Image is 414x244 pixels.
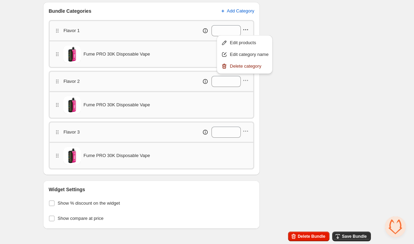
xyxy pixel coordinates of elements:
span: Delete Bundle [298,234,325,239]
span: Add Category [227,8,255,14]
span: Edit category name [230,51,268,58]
span: Edit products [230,39,268,46]
h3: Bundle Categories [49,8,91,14]
div: Open chat [385,216,406,237]
img: Fume PRO 30K Disposable Vape [63,46,81,63]
img: Fume PRO 30K Disposable Vape [63,147,81,164]
button: Delete Bundle [288,232,329,241]
span: Save Bundle [342,234,367,239]
p: Flavor 2 [63,78,80,85]
span: Delete category [230,63,268,70]
button: Save Bundle [332,232,371,241]
span: Fume PRO 30K Disposable Vape [83,51,150,58]
h3: Widget Settings [49,186,85,193]
span: Show compare at price [58,216,103,221]
button: Add Category [215,6,259,17]
p: Flavor 1 [63,27,80,34]
span: Fume PRO 30K Disposable Vape [83,101,150,108]
span: Show % discount on the widget [58,201,120,206]
img: Fume PRO 30K Disposable Vape [63,96,81,114]
span: Fume PRO 30K Disposable Vape [83,152,150,159]
p: Flavor 3 [63,129,80,136]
